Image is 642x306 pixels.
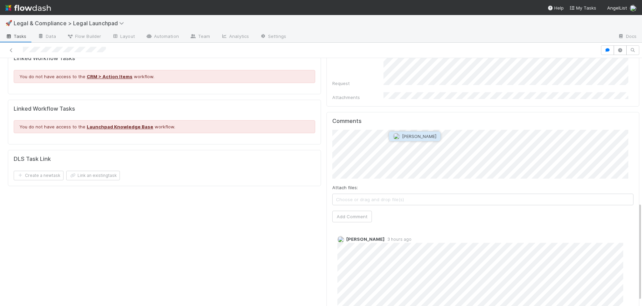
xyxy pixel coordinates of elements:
[385,237,411,242] span: 3 hours ago
[333,194,633,205] span: Choose or drag and drop file(s)
[332,184,358,191] label: Attach files:
[332,118,634,125] h5: Comments
[32,31,61,42] a: Data
[14,156,51,163] h5: DLS Task Link
[5,2,51,14] img: logo-inverted-e16ddd16eac7371096b0.svg
[337,236,344,243] img: avatar_9b18377c-2ab8-4698-9af2-31fe0779603e.png
[61,31,107,42] a: Flow Builder
[14,120,315,133] div: You do not have access to the workflow.
[66,171,120,180] button: Link an existingtask
[14,70,315,83] div: You do not have access to the workflow.
[346,236,385,242] span: [PERSON_NAME]
[14,20,127,27] span: Legal & Compliance > Legal Launchpad
[332,80,383,87] div: Request
[87,74,132,79] a: CRM > Action Items
[393,133,400,140] img: avatar_9b18377c-2ab8-4698-9af2-31fe0779603e.png
[612,31,642,42] a: Docs
[569,5,596,11] span: My Tasks
[67,33,101,40] span: Flow Builder
[5,20,12,26] span: 🚀
[402,134,436,139] span: [PERSON_NAME]
[140,31,184,42] a: Automation
[14,55,315,62] h5: Linked Workflow Tasks
[389,131,441,141] button: [PERSON_NAME]
[87,124,153,129] a: Launchpad Knowledge Base
[607,5,627,11] span: AngelList
[630,5,637,12] img: avatar_ba22fd42-677f-4b89-aaa3-073be741e398.png
[332,211,372,222] button: Add Comment
[14,106,315,112] h5: Linked Workflow Tasks
[107,31,140,42] a: Layout
[332,94,383,101] div: Attachments
[569,4,596,11] a: My Tasks
[547,4,564,11] div: Help
[254,31,292,42] a: Settings
[5,33,27,40] span: Tasks
[184,31,215,42] a: Team
[215,31,254,42] a: Analytics
[14,171,64,180] button: Create a newtask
